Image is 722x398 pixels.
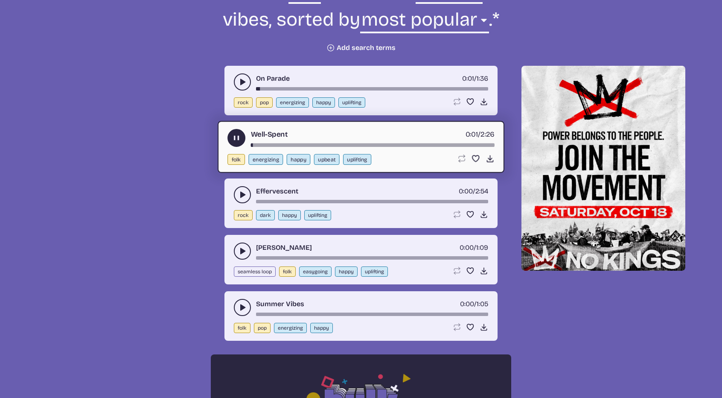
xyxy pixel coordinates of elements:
a: [PERSON_NAME] [256,243,312,253]
button: pop [256,97,273,108]
button: Add search terms [326,44,396,52]
button: Loop [452,266,461,275]
button: Favorite [466,323,475,331]
button: Favorite [466,266,475,275]
button: dark [256,210,275,220]
button: play-pause toggle [227,129,245,147]
button: Favorite [466,210,475,219]
button: play-pause toggle [234,73,251,91]
div: / [460,299,488,309]
button: play-pause toggle [234,243,251,260]
span: 2:26 [480,130,495,138]
button: happy [287,154,311,165]
span: timer [460,243,474,252]
button: Loop [452,210,461,219]
div: song-time-bar [251,143,495,147]
button: happy [278,210,301,220]
span: timer [466,130,478,138]
button: play-pause toggle [234,299,251,316]
div: / [459,186,488,196]
button: energizing [274,323,307,333]
span: timer [459,187,473,195]
button: happy [310,323,333,333]
button: Loop [452,97,461,106]
button: seamless loop [234,266,276,277]
button: pop [254,323,271,333]
button: rock [234,210,253,220]
button: Loop [452,323,461,331]
span: 2:54 [475,187,488,195]
div: / [460,243,488,253]
div: song-time-bar [256,313,488,316]
div: song-time-bar [256,200,488,203]
button: Loop [457,154,466,163]
button: uplifting [343,154,371,165]
span: 1:09 [476,243,488,252]
span: 1:36 [477,74,488,82]
div: song-time-bar [256,256,488,260]
a: Summer Vibes [256,299,304,309]
button: happy [312,97,335,108]
button: Favorite [466,97,475,106]
div: song-time-bar [256,87,488,91]
img: Help save our democracy! [521,66,685,271]
span: 1:05 [477,300,488,308]
a: Well-Spent [251,129,288,140]
span: timer [460,300,474,308]
button: uplifting [361,266,388,277]
button: easygoing [299,266,332,277]
span: timer [462,74,474,82]
a: Effervescent [256,186,298,196]
button: energizing [248,154,283,165]
div: / [462,73,488,84]
button: folk [279,266,296,277]
button: uplifting [338,97,365,108]
button: play-pause toggle [234,186,251,203]
div: / [466,129,495,140]
button: rock [234,97,253,108]
button: folk [227,154,245,165]
button: energizing [276,97,309,108]
a: On Parade [256,73,290,84]
button: Favorite [471,154,480,163]
select: sorting [360,7,489,37]
button: happy [335,266,358,277]
button: uplifting [304,210,331,220]
button: folk [234,323,250,333]
button: upbeat [314,154,340,165]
